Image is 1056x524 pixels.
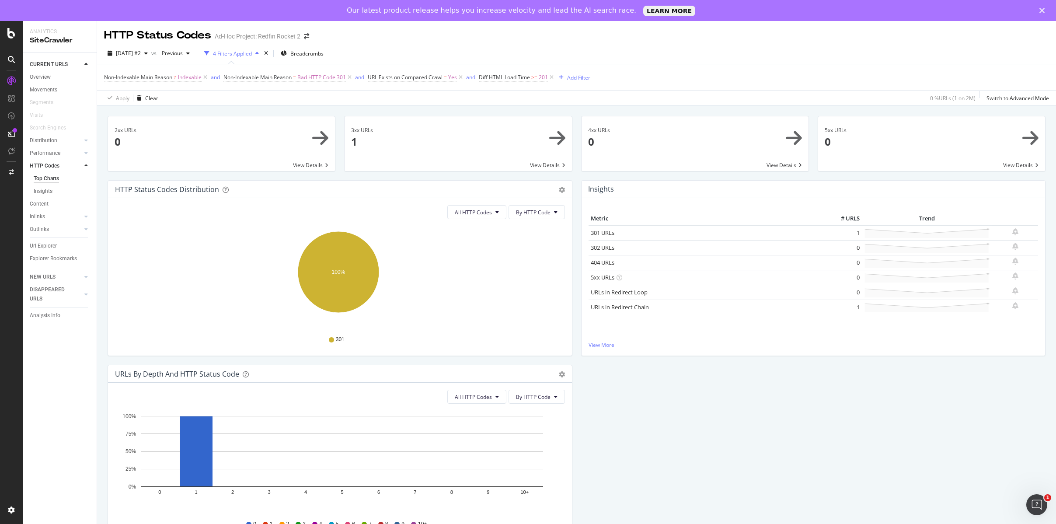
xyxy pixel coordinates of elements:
[30,212,45,221] div: Inlinks
[145,94,158,102] div: Clear
[827,300,862,314] td: 1
[34,174,91,183] a: Top Charts
[1012,228,1018,235] div: bell-plus
[591,259,614,266] a: 404 URLs
[262,49,270,58] div: times
[509,205,565,219] button: By HTTP Code
[178,71,202,84] span: Indexable
[158,46,193,60] button: Previous
[455,393,492,401] span: All HTTP Codes
[336,336,345,343] span: 301
[30,311,60,320] div: Analysis Info
[1012,243,1018,250] div: bell-plus
[591,244,614,252] a: 302 URLs
[643,6,695,16] a: LEARN MORE
[862,212,992,225] th: Trend
[983,91,1049,105] button: Switch to Advanced Mode
[290,50,324,57] span: Breadcrumbs
[567,74,590,81] div: Add Filter
[520,490,529,495] text: 10+
[559,187,565,193] div: gear
[30,136,82,145] a: Distribution
[104,28,211,43] div: HTTP Status Codes
[30,199,91,209] a: Content
[277,46,327,60] button: Breadcrumbs
[30,111,52,120] a: Visits
[30,212,82,221] a: Inlinks
[158,490,161,495] text: 0
[591,288,648,296] a: URLs in Redirect Loop
[115,185,219,194] div: HTTP Status Codes Distribution
[30,311,91,320] a: Analysis Info
[1039,8,1048,13] div: Close
[34,174,59,183] div: Top Charts
[559,371,565,377] div: gear
[30,225,49,234] div: Outlinks
[30,285,74,304] div: DISAPPEARED URLS
[466,73,475,81] button: and
[213,50,252,57] div: 4 Filters Applied
[30,272,56,282] div: NEW URLS
[129,484,136,490] text: 0%
[450,490,453,495] text: 8
[591,303,649,311] a: URLs in Redirect Chain
[1044,494,1051,501] span: 1
[125,466,136,472] text: 25%
[30,123,75,133] a: Search Engines
[125,431,136,437] text: 75%
[268,490,271,495] text: 3
[115,411,561,512] div: A chart.
[827,255,862,270] td: 0
[30,35,90,45] div: SiteCrawler
[30,241,57,251] div: Url Explorer
[30,73,51,82] div: Overview
[231,490,234,495] text: 2
[1012,258,1018,265] div: bell-plus
[122,413,136,419] text: 100%
[116,94,129,102] div: Apply
[115,370,239,378] div: URLs by Depth and HTTP Status Code
[591,229,614,237] a: 301 URLs
[487,490,489,495] text: 9
[30,98,62,107] a: Segments
[125,448,136,454] text: 50%
[30,161,59,171] div: HTTP Codes
[30,60,68,69] div: CURRENT URLS
[1012,272,1018,279] div: bell-plus
[455,209,492,216] span: All HTTP Codes
[444,73,447,81] span: =
[414,490,416,495] text: 7
[1012,287,1018,294] div: bell-plus
[34,187,52,196] div: Insights
[30,272,82,282] a: NEW URLS
[30,123,66,133] div: Search Engines
[30,85,91,94] a: Movements
[341,490,343,495] text: 5
[555,72,590,83] button: Add Filter
[211,73,220,81] button: and
[304,490,307,495] text: 4
[1012,302,1018,309] div: bell-plus
[516,393,551,401] span: By HTTP Code
[115,226,561,328] div: A chart.
[447,205,506,219] button: All HTTP Codes
[215,32,300,41] div: Ad-Hoc Project: Redfin Rocket 2
[827,285,862,300] td: 0
[30,285,82,304] a: DISAPPEARED URLS
[827,240,862,255] td: 0
[297,71,346,84] span: Bad HTTP Code 301
[377,490,380,495] text: 6
[539,71,548,84] span: 201
[355,73,364,81] div: and
[104,91,129,105] button: Apply
[509,390,565,404] button: By HTTP Code
[34,187,91,196] a: Insights
[30,241,91,251] a: Url Explorer
[30,111,43,120] div: Visits
[30,98,53,107] div: Segments
[133,91,158,105] button: Clear
[827,225,862,241] td: 1
[223,73,292,81] span: Non-Indexable Main Reason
